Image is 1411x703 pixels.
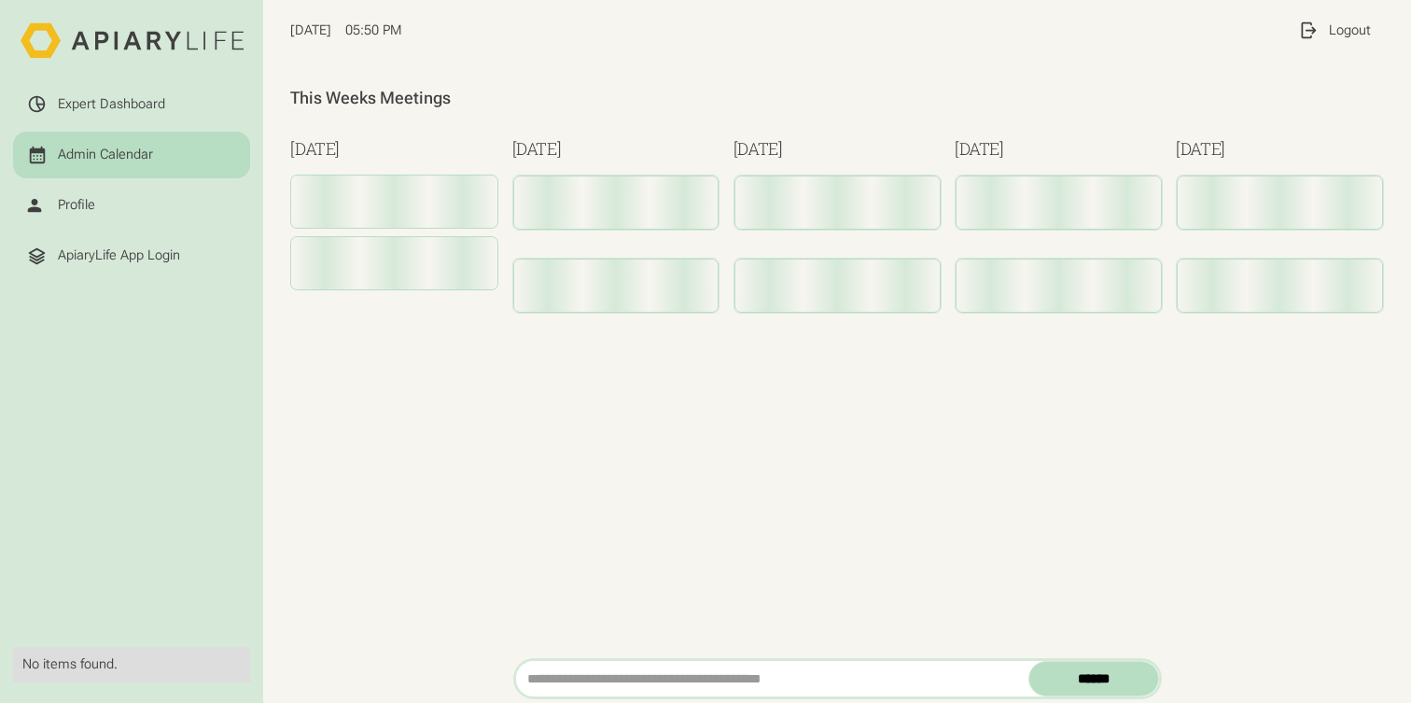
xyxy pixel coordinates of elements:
a: Profile [13,182,250,230]
h3: [DATE] [512,136,720,162]
a: Logout [1284,7,1384,54]
a: ApiaryLife App Login [13,232,250,280]
span: 05:50 PM [345,22,401,39]
h3: [DATE] [955,136,1163,162]
h3: [DATE] [290,136,498,162]
a: Admin Calendar [13,132,250,179]
span: [DATE] [290,22,331,38]
div: Profile [58,197,95,214]
h3: [DATE] [733,136,942,162]
div: Expert Dashboard [58,96,165,113]
div: This Weeks Meetings [290,88,1384,109]
div: ApiaryLife App Login [58,247,180,264]
div: Logout [1329,22,1371,39]
h3: [DATE] [1176,136,1384,162]
div: Admin Calendar [58,147,153,163]
div: No items found. [22,656,241,673]
a: Expert Dashboard [13,80,250,128]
